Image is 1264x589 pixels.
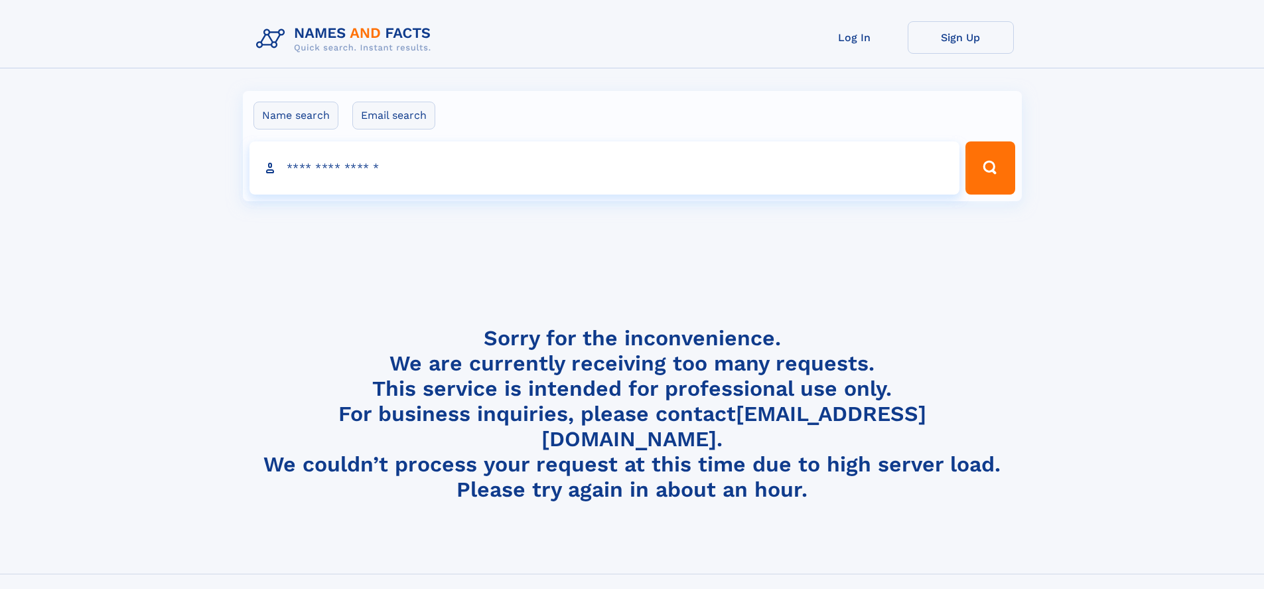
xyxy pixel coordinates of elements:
[541,401,926,452] a: [EMAIL_ADDRESS][DOMAIN_NAME]
[249,141,960,195] input: search input
[251,325,1014,503] h4: Sorry for the inconvenience. We are currently receiving too many requests. This service is intend...
[965,141,1015,195] button: Search Button
[352,102,435,129] label: Email search
[908,21,1014,54] a: Sign Up
[253,102,338,129] label: Name search
[802,21,908,54] a: Log In
[251,21,442,57] img: Logo Names and Facts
